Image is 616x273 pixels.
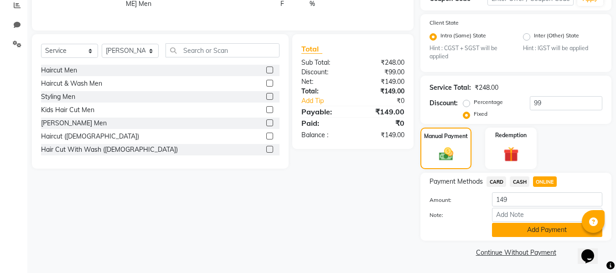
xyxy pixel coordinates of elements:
[492,208,602,222] input: Add Note
[353,77,411,87] div: ₹149.00
[474,98,503,106] label: Percentage
[533,176,557,187] span: ONLINE
[430,177,483,186] span: Payment Methods
[423,196,485,204] label: Amount:
[499,145,523,164] img: _gift.svg
[295,130,353,140] div: Balance :
[475,83,498,93] div: ₹248.00
[41,132,139,141] div: Haircut ([DEMOGRAPHIC_DATA])
[353,118,411,129] div: ₹0
[578,237,607,264] iframe: chat widget
[430,98,458,108] div: Discount:
[430,83,471,93] div: Service Total:
[424,132,468,140] label: Manual Payment
[301,44,322,54] span: Total
[166,43,280,57] input: Search or Scan
[295,106,353,117] div: Payable:
[295,58,353,67] div: Sub Total:
[363,96,412,106] div: ₹0
[41,105,94,115] div: Kids Hair Cut Men
[534,31,579,42] label: Inter (Other) State
[353,58,411,67] div: ₹248.00
[430,44,509,61] small: Hint : CGST + SGST will be applied
[423,211,485,219] label: Note:
[440,31,486,42] label: Intra (Same) State
[435,146,458,162] img: _cash.svg
[41,118,107,128] div: [PERSON_NAME] Men
[353,67,411,77] div: ₹99.00
[295,67,353,77] div: Discount:
[353,130,411,140] div: ₹149.00
[422,248,610,258] a: Continue Without Payment
[492,223,602,237] button: Add Payment
[430,19,459,27] label: Client State
[495,131,527,139] label: Redemption
[41,79,102,88] div: Haircut & Wash Men
[523,44,602,52] small: Hint : IGST will be applied
[353,106,411,117] div: ₹149.00
[474,110,487,118] label: Fixed
[295,87,353,96] div: Total:
[41,92,75,102] div: Styling Men
[353,87,411,96] div: ₹149.00
[295,77,353,87] div: Net:
[492,192,602,206] input: Amount
[295,118,353,129] div: Paid:
[510,176,529,187] span: CASH
[487,176,506,187] span: CARD
[41,145,178,155] div: Hair Cut With Wash ([DEMOGRAPHIC_DATA])
[295,96,362,106] a: Add Tip
[41,66,77,75] div: Haircut Men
